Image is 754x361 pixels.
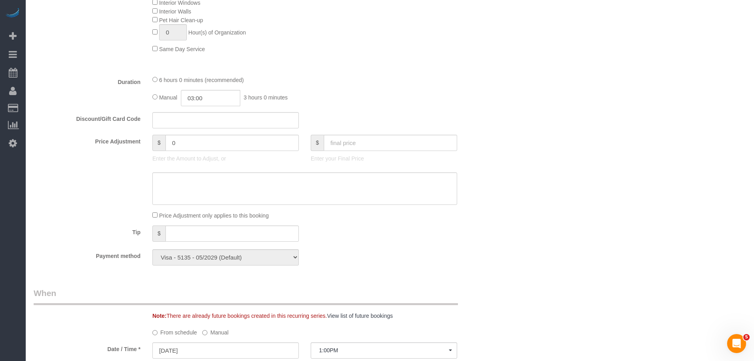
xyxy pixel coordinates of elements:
[152,330,158,335] input: From schedule
[202,326,228,336] label: Manual
[152,155,299,162] p: Enter the Amount to Adjust, or
[159,77,244,83] span: 6 hours 0 minutes (recommended)
[152,326,197,336] label: From schedule
[159,17,203,23] span: Pet Hair Clean-up
[34,287,458,305] legend: When
[311,155,457,162] p: Enter your Final Price
[159,8,191,15] span: Interior Walls
[319,347,449,353] span: 1:00PM
[152,313,167,319] strong: Note:
[28,75,146,86] label: Duration
[28,249,146,260] label: Payment method
[146,312,503,320] div: There are already future bookings created in this recurring series.
[743,334,750,340] span: 5
[159,94,177,101] span: Manual
[28,342,146,353] label: Date / Time *
[159,212,269,219] span: Price Adjustment only applies to this booking
[202,330,207,335] input: Manual
[28,225,146,236] label: Tip
[152,135,165,151] span: $
[244,94,288,101] span: 3 hours 0 minutes
[159,46,205,52] span: Same Day Service
[152,342,299,359] input: MM/DD/YYYY
[28,135,146,145] label: Price Adjustment
[727,334,746,353] iframe: Intercom live chat
[5,8,21,19] img: Automaid Logo
[324,135,457,151] input: final price
[188,29,246,36] span: Hour(s) of Organization
[152,225,165,242] span: $
[311,135,324,151] span: $
[28,112,146,123] label: Discount/Gift Card Code
[327,313,393,319] a: View list of future bookings
[311,342,457,359] button: 1:00PM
